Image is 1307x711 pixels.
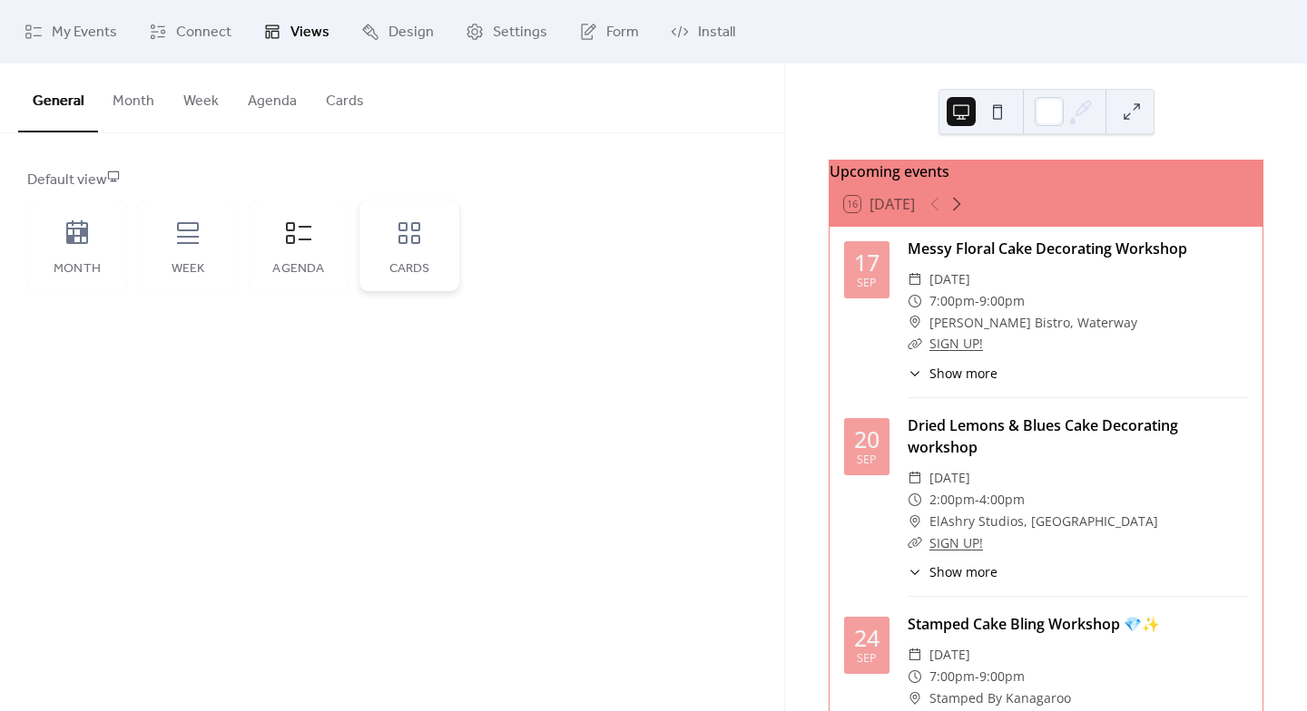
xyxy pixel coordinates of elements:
span: ElAshry Studios, [GEOGRAPHIC_DATA] [929,511,1158,532]
div: ​ [908,666,922,687]
a: Form [565,7,653,56]
div: Sep [857,278,877,289]
span: [DATE] [929,467,970,489]
a: My Events [11,7,131,56]
button: Week [169,63,233,131]
span: Connect [176,22,231,44]
span: - [975,489,979,511]
a: Settings [452,7,561,56]
div: ​ [908,312,922,334]
span: [DATE] [929,268,970,290]
span: 7:00pm [929,666,975,687]
div: ​ [908,687,922,709]
div: Month [45,262,109,277]
a: Stamped Cake Bling Workshop 💎✨ [908,614,1160,634]
a: Design [348,7,447,56]
span: Install [698,22,735,44]
div: Default view [27,170,753,191]
span: 7:00pm [929,290,975,312]
a: SIGN UP! [929,335,983,352]
button: ​Show more [908,562,997,581]
div: ​ [908,364,922,383]
div: ​ [908,644,922,666]
span: 9:00pm [979,290,1025,312]
a: Install [657,7,749,56]
div: Week [156,262,220,277]
div: 20 [854,428,880,451]
span: Form [606,22,639,44]
a: Dried Lemons & Blues Cake Decorating workshop [908,415,1178,457]
span: Show more [929,364,997,383]
div: ​ [908,268,922,290]
span: [PERSON_NAME] Bistro, Waterway [929,312,1137,334]
span: Design [388,22,434,44]
span: 9:00pm [979,666,1025,687]
div: Upcoming events [830,161,1263,182]
span: My Events [52,22,117,44]
span: - [975,290,979,312]
span: Settings [493,22,547,44]
div: Sep [857,653,877,665]
button: Month [98,63,169,131]
div: ​ [908,290,922,312]
div: ​ [908,467,922,489]
div: Sep [857,454,877,466]
span: 2:00pm [929,489,975,511]
button: General [18,63,98,132]
span: [DATE] [929,644,970,666]
a: SIGN UP! [929,534,983,551]
div: Cards [378,262,441,277]
span: - [975,666,979,687]
div: 24 [854,627,880,649]
a: Messy Floral Cake Decorating Workshop [908,239,1187,258]
div: ​ [908,532,922,554]
button: Cards [311,63,378,131]
div: ​ [908,511,922,532]
a: Views [250,7,343,56]
div: ​ [908,562,922,581]
div: ​ [908,489,922,511]
div: Agenda [267,262,330,277]
span: 4:00pm [979,489,1025,511]
div: 17 [854,251,880,274]
a: Connect [135,7,245,56]
span: Views [290,22,329,44]
div: ​ [908,333,922,355]
span: Stamped By Kanagaroo [929,687,1071,709]
span: Show more [929,562,997,581]
button: ​Show more [908,364,997,383]
button: Agenda [233,63,311,131]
